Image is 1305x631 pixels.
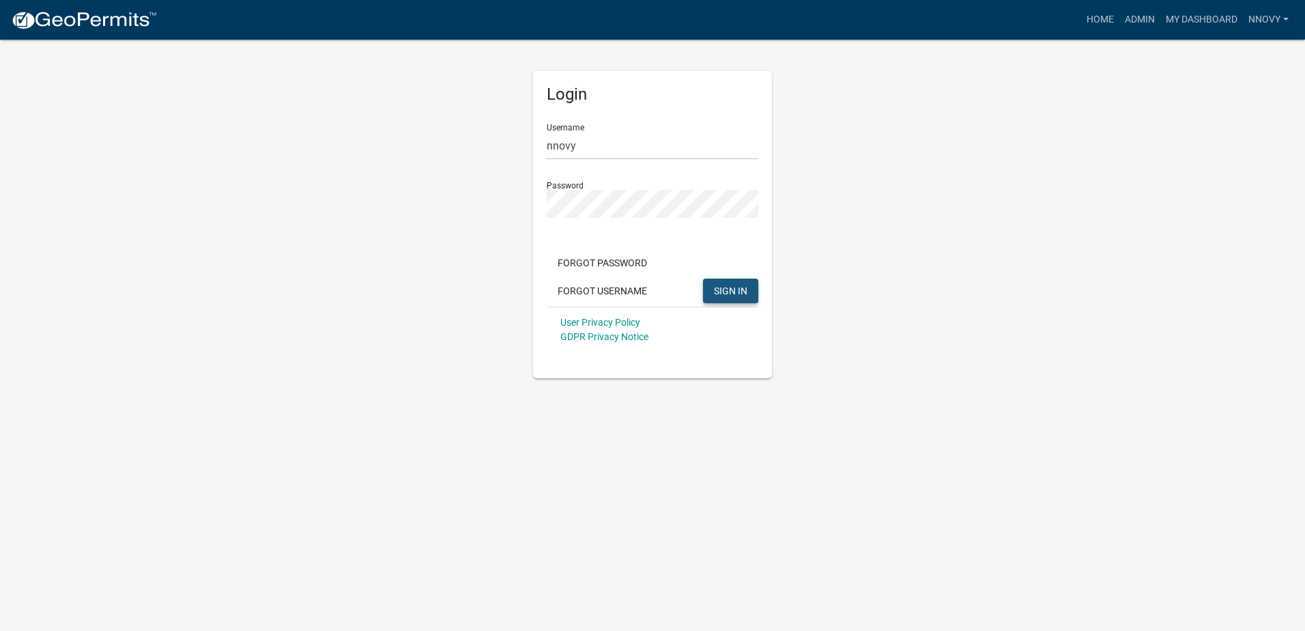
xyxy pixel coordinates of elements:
a: GDPR Privacy Notice [560,331,648,342]
button: Forgot Username [547,279,658,303]
span: SIGN IN [714,285,747,296]
button: Forgot Password [547,251,658,275]
a: Home [1081,7,1119,33]
a: nnovy [1243,7,1294,33]
a: My Dashboard [1160,7,1243,33]
a: Admin [1119,7,1160,33]
h5: Login [547,85,758,104]
a: User Privacy Policy [560,317,640,328]
button: SIGN IN [703,279,758,303]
